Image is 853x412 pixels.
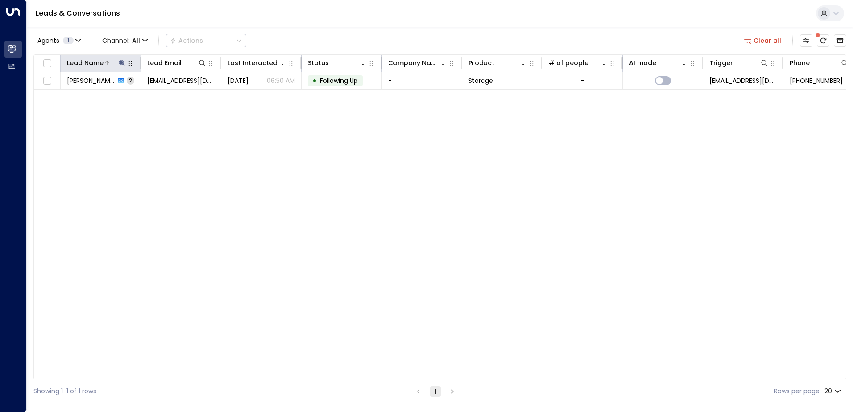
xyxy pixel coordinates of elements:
[834,34,846,47] button: Archived Leads
[382,72,462,89] td: -
[166,34,246,47] div: Button group with a nested menu
[468,76,493,85] span: Storage
[41,58,53,69] span: Toggle select all
[228,58,277,68] div: Last Interacted
[166,34,246,47] button: Actions
[629,58,688,68] div: AI mode
[800,34,812,47] button: Customize
[63,37,74,44] span: 1
[320,76,358,85] span: Following Up
[33,387,96,396] div: Showing 1-1 of 1 rows
[127,77,134,84] span: 2
[468,58,528,68] div: Product
[33,34,84,47] button: Agents1
[629,58,656,68] div: AI mode
[132,37,140,44] span: All
[228,76,248,85] span: Sep 02, 2025
[709,76,777,85] span: leads@space-station.co.uk
[790,58,810,68] div: Phone
[36,8,120,18] a: Leads & Conversations
[468,58,494,68] div: Product
[267,76,295,85] p: 06:50 AM
[430,386,441,397] button: page 1
[413,386,458,397] nav: pagination navigation
[308,58,329,68] div: Status
[147,58,182,68] div: Lead Email
[824,385,843,398] div: 20
[790,76,843,85] span: +447884547729
[817,34,829,47] span: There are new threads available. Refresh the grid to view the latest updates.
[709,58,733,68] div: Trigger
[388,58,439,68] div: Company Name
[549,58,608,68] div: # of people
[37,37,59,44] span: Agents
[170,37,203,45] div: Actions
[67,76,115,85] span: Simon Clegg
[388,58,447,68] div: Company Name
[774,387,821,396] label: Rows per page:
[709,58,769,68] div: Trigger
[147,76,215,85] span: simoncleggy4@gmail.com
[41,75,53,87] span: Toggle select row
[228,58,287,68] div: Last Interacted
[99,34,151,47] button: Channel:All
[549,58,588,68] div: # of people
[99,34,151,47] span: Channel:
[581,76,584,85] div: -
[790,58,849,68] div: Phone
[741,34,785,47] button: Clear all
[67,58,104,68] div: Lead Name
[308,58,367,68] div: Status
[147,58,207,68] div: Lead Email
[67,58,126,68] div: Lead Name
[312,73,317,88] div: •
